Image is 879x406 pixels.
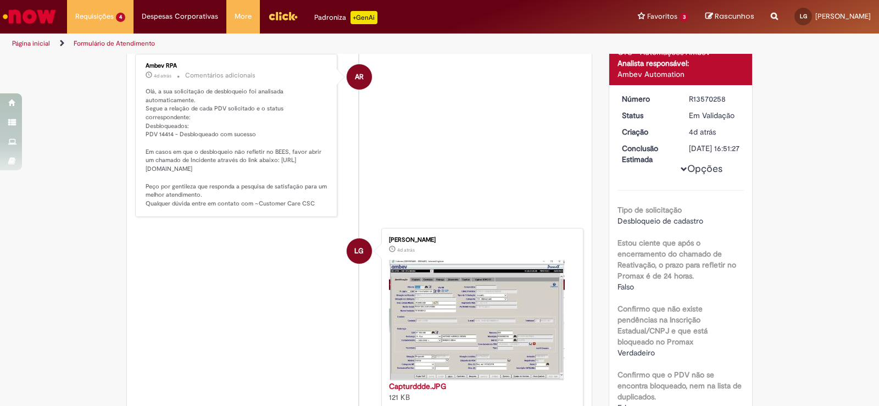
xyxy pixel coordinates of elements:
[8,34,578,54] ul: Trilhas de página
[347,64,372,90] div: Ambev RPA
[617,238,736,281] b: Estou ciente que após o encerramento do chamado de Reativação, o prazo para refletir no Promax é ...
[142,11,218,22] span: Despesas Corporativas
[397,247,415,253] time: 26/09/2025 11:51:17
[347,238,372,264] div: Luiza Dall Pozzollo Greff
[116,13,125,22] span: 4
[614,110,681,121] dt: Status
[389,381,446,391] a: Capturddde.JPG
[154,73,171,79] span: 4d atrás
[146,87,329,208] p: Olá, a sua solicitação de desbloqueio foi analisada automaticamente. Segue a relação de cada PDV ...
[614,93,681,104] dt: Número
[647,11,677,22] span: Favoritos
[680,13,689,22] span: 3
[689,127,716,137] time: 26/09/2025 11:51:20
[617,58,744,69] div: Analista responsável:
[146,63,329,69] div: Ambev RPA
[235,11,252,22] span: More
[715,11,754,21] span: Rascunhos
[1,5,58,27] img: ServiceNow
[389,381,572,403] div: 121 KB
[354,238,364,264] span: LG
[689,143,740,154] div: [DATE] 16:51:27
[614,126,681,137] dt: Criação
[689,93,740,104] div: R13570258
[617,304,708,347] b: Confirmo que não existe pendências na Inscrição Estadual/CNPJ e que está bloqueado no Promax
[268,8,298,24] img: click_logo_yellow_360x200.png
[397,247,415,253] span: 4d atrás
[705,12,754,22] a: Rascunhos
[617,69,744,80] div: Ambev Automation
[689,127,716,137] span: 4d atrás
[75,11,114,22] span: Requisições
[815,12,871,21] span: [PERSON_NAME]
[800,13,807,20] span: LG
[355,64,364,90] span: AR
[154,73,171,79] time: 26/09/2025 13:11:28
[389,237,572,243] div: [PERSON_NAME]
[314,11,377,24] div: Padroniza
[617,216,703,226] span: Desbloqueio de cadastro
[74,39,155,48] a: Formulário de Atendimento
[689,110,740,121] div: Em Validação
[689,126,740,137] div: 26/09/2025 11:51:20
[617,205,682,215] b: Tipo de solicitação
[617,348,655,358] span: Verdadeiro
[351,11,377,24] p: +GenAi
[12,39,50,48] a: Página inicial
[617,282,634,292] span: Falso
[617,370,742,402] b: Confirmo que o PDV não se encontra bloqueado, nem na lista de duplicados.
[185,71,255,80] small: Comentários adicionais
[614,143,681,165] dt: Conclusão Estimada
